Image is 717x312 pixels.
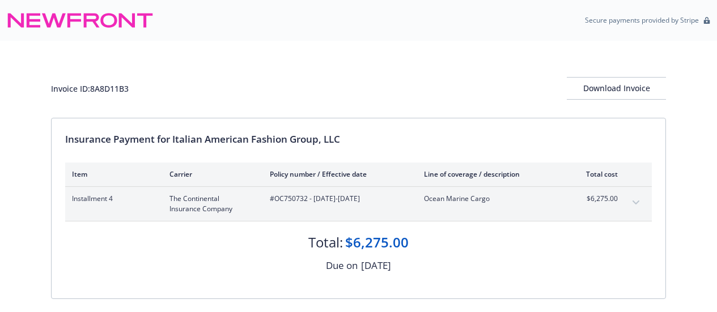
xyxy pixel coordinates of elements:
div: Carrier [169,169,252,179]
span: Installment 4 [72,194,151,204]
div: Total cost [575,169,618,179]
div: Due on [326,258,358,273]
div: Policy number / Effective date [270,169,406,179]
div: Download Invoice [567,78,666,99]
div: Total: [308,233,343,252]
div: Insurance Payment for Italian American Fashion Group, LLC [65,132,652,147]
span: $6,275.00 [575,194,618,204]
button: expand content [627,194,645,212]
span: #OC750732 - [DATE]-[DATE] [270,194,406,204]
p: Secure payments provided by Stripe [585,15,699,25]
div: [DATE] [361,258,391,273]
div: $6,275.00 [345,233,409,252]
span: Ocean Marine Cargo [424,194,557,204]
div: Line of coverage / description [424,169,557,179]
div: Item [72,169,151,179]
button: Download Invoice [567,77,666,100]
div: Installment 4The Continental Insurance Company#OC750732 - [DATE]-[DATE]Ocean Marine Cargo$6,275.0... [65,187,652,221]
span: The Continental Insurance Company [169,194,252,214]
div: Invoice ID: 8A8D11B3 [51,83,129,95]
